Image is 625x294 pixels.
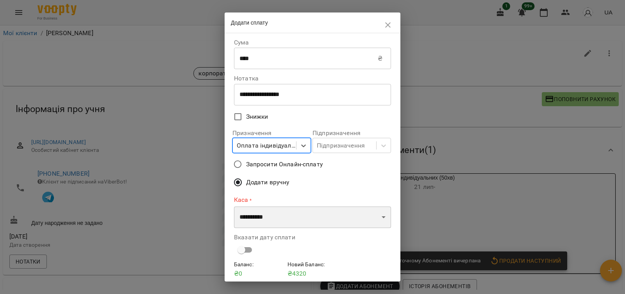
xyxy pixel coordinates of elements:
[287,269,338,278] p: ₴ 4320
[234,269,284,278] p: ₴ 0
[317,141,365,150] div: Підпризначення
[312,130,391,136] label: Підпризначення
[232,130,311,136] label: Призначення
[246,178,289,187] span: Додати вручну
[234,260,284,269] h6: Баланс :
[246,160,323,169] span: Запросити Онлайн-сплату
[234,75,391,82] label: Нотатка
[246,112,268,121] span: Знижки
[237,141,297,150] div: Оплата індивідуальних занять
[234,196,391,205] label: Каса
[234,234,391,241] label: Вказати дату сплати
[287,260,338,269] h6: Новий Баланс :
[234,39,391,46] label: Сума
[231,20,268,26] span: Додати сплату
[378,54,382,63] p: ₴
